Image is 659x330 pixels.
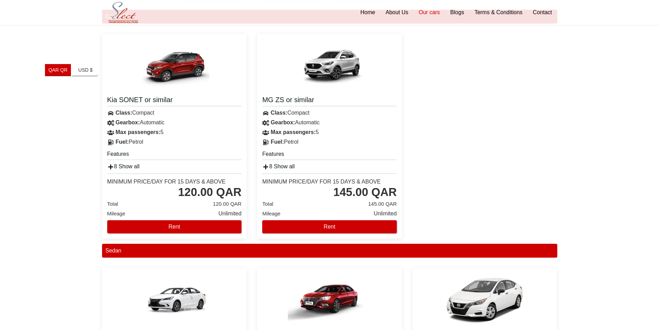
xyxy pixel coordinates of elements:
[102,244,557,258] div: Sedan
[257,108,402,118] div: Compact
[262,201,273,207] span: Total
[178,185,241,199] div: 120.00 QAR
[218,209,241,218] span: Unlimited
[271,129,316,135] strong: Max passengers:
[333,185,396,199] div: 145.00 QAR
[262,163,295,169] a: 8 Show all
[262,211,281,216] span: Mileage
[107,178,226,185] div: Minimum Price/Day for 15 days & Above
[262,220,397,233] button: Rent
[102,108,247,118] div: Compact
[107,95,242,106] a: Kia SONET or similar
[107,220,242,233] button: Rent
[262,150,397,160] h5: Features
[116,110,132,116] strong: Class:
[116,119,140,125] strong: Gearbox:
[107,150,242,160] h5: Features
[262,95,397,106] a: MG ZS or similar
[271,139,284,145] strong: Fuel:
[116,139,129,145] strong: Fuel:
[133,39,216,91] img: Kia SONET or similar
[72,64,98,76] a: USD $
[45,64,71,76] a: QAR QR
[271,119,295,125] strong: Gearbox:
[443,273,526,325] img: Nissan SUNNY or similar
[374,209,397,218] span: Unlimited
[104,1,143,25] img: Select Rent a Car
[102,118,247,127] div: Automatic
[288,273,371,325] img: MG 5 or similar
[262,178,381,185] div: Minimum Price/Day for 15 days & Above
[213,199,242,209] span: 120.00 QAR
[257,127,402,137] div: 5
[257,118,402,127] div: Automatic
[271,110,287,116] strong: Class:
[102,127,247,137] div: 5
[107,163,140,169] a: 8 Show all
[257,137,402,147] div: Petrol
[368,199,397,209] span: 145.00 QAR
[107,201,118,207] span: Total
[288,39,371,91] img: MG ZS or similar
[102,137,247,147] div: Petrol
[107,211,126,216] span: Mileage
[116,129,161,135] strong: Max passengers:
[133,273,216,325] img: Changan ALSVIN or similar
